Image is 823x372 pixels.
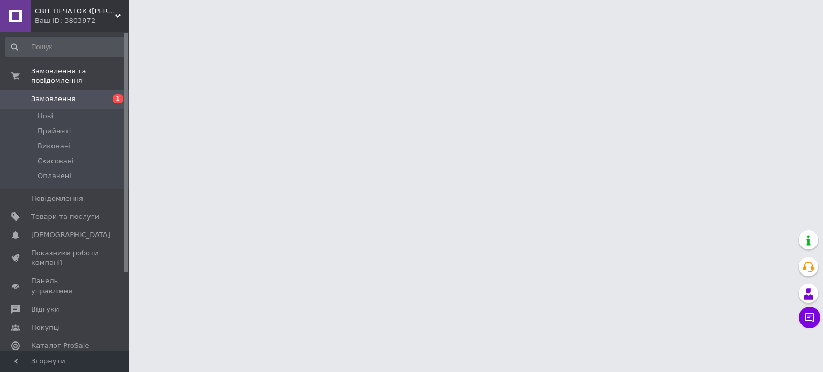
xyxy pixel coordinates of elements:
span: Замовлення [31,94,76,104]
div: Ваш ID: 3803972 [35,16,129,26]
span: Покупці [31,323,60,332]
input: Пошук [5,37,126,57]
span: Панель управління [31,276,99,295]
span: Відгуки [31,305,59,314]
span: Прийняті [38,126,71,136]
span: Повідомлення [31,194,83,203]
span: Замовлення та повідомлення [31,66,129,86]
span: Виконані [38,141,71,151]
span: СВІТ ПЕЧАТОК (ФОП Коваленко Є.С.) [35,6,115,16]
span: Показники роботи компанії [31,248,99,268]
span: Скасовані [38,156,74,166]
span: Нові [38,111,53,121]
span: Оплачені [38,171,71,181]
span: Каталог ProSale [31,341,89,351]
span: 1 [113,94,123,103]
span: [DEMOGRAPHIC_DATA] [31,230,110,240]
button: Чат з покупцем [799,307,820,328]
span: Товари та послуги [31,212,99,222]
